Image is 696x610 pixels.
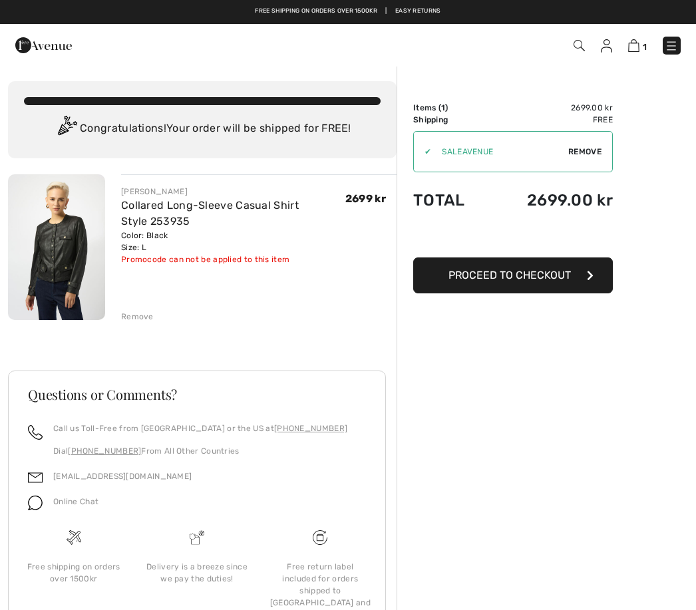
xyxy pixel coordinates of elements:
[121,311,154,323] div: Remove
[255,7,377,16] a: Free shipping on orders over 1500kr
[274,424,347,433] a: [PHONE_NUMBER]
[431,132,568,172] input: Promo code
[601,39,612,53] img: My Info
[448,269,571,281] span: Proceed to Checkout
[24,116,381,142] div: Congratulations! Your order will be shipped for FREE!
[15,38,72,51] a: 1ère Avenue
[413,102,488,114] td: Items ( )
[23,561,124,585] div: Free shipping on orders over 1500kr
[413,114,488,126] td: Shipping
[53,472,192,481] a: [EMAIL_ADDRESS][DOMAIN_NAME]
[385,7,387,16] span: |
[68,446,141,456] a: [PHONE_NUMBER]
[643,42,647,52] span: 1
[488,114,613,126] td: Free
[53,422,347,434] p: Call us Toll-Free from [GEOGRAPHIC_DATA] or the US at
[28,470,43,485] img: email
[395,7,441,16] a: Easy Returns
[53,497,98,506] span: Online Chat
[121,253,345,265] div: Promocode can not be applied to this item
[413,223,613,253] iframe: PayPal
[628,37,647,53] a: 1
[628,39,639,52] img: Shopping Bag
[146,561,248,585] div: Delivery is a breeze since we pay the duties!
[67,530,81,545] img: Free shipping on orders over 1500kr
[121,229,345,253] div: Color: Black Size: L
[568,146,602,158] span: Remove
[121,199,299,228] a: Collared Long-Sleeve Casual Shirt Style 253935
[574,40,585,51] img: Search
[488,178,613,223] td: 2699.00 kr
[665,39,678,53] img: Menu
[313,530,327,545] img: Free shipping on orders over 1500kr
[345,192,386,205] span: 2699 kr
[414,146,431,158] div: ✔
[28,388,366,401] h3: Questions or Comments?
[28,425,43,440] img: call
[53,445,347,457] p: Dial From All Other Countries
[15,32,72,59] img: 1ère Avenue
[413,257,613,293] button: Proceed to Checkout
[413,178,488,223] td: Total
[8,174,105,320] img: Collared Long-Sleeve Casual Shirt Style 253935
[488,102,613,114] td: 2699.00 kr
[121,186,345,198] div: [PERSON_NAME]
[53,116,80,142] img: Congratulation2.svg
[28,496,43,510] img: chat
[190,530,204,545] img: Delivery is a breeze since we pay the duties!
[441,103,445,112] span: 1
